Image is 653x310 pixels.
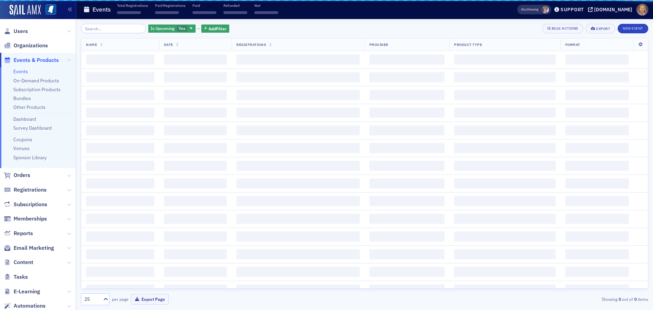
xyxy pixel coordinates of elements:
[454,214,556,224] span: ‌
[14,273,28,281] span: Tasks
[4,56,59,64] a: Events & Products
[81,24,146,33] input: Search…
[14,288,40,295] span: E-Learning
[565,161,629,171] span: ‌
[454,125,556,135] span: ‌
[565,249,629,259] span: ‌
[369,72,445,82] span: ‌
[565,196,629,206] span: ‌
[86,284,154,295] span: ‌
[4,186,47,194] a: Registrations
[14,56,59,64] span: Events & Products
[164,178,227,189] span: ‌
[565,42,580,47] span: Format
[236,161,360,171] span: ‌
[454,161,556,171] span: ‌
[13,154,47,161] a: Sponsor Library
[86,72,154,82] span: ‌
[164,267,227,277] span: ‌
[4,230,33,237] a: Reports
[236,90,360,100] span: ‌
[14,186,47,194] span: Registrations
[464,296,648,302] div: Showing out of items
[155,3,185,8] p: Paid Registrations
[10,5,41,16] a: SailAMX
[4,288,40,295] a: E-Learning
[552,27,578,30] div: Bulk Actions
[565,267,629,277] span: ‌
[164,54,227,65] span: ‌
[236,249,360,259] span: ‌
[454,178,556,189] span: ‌
[14,42,48,49] span: Organizations
[454,54,556,65] span: ‌
[41,4,56,16] a: View Homepage
[633,296,638,302] strong: 0
[236,231,360,242] span: ‌
[236,72,360,82] span: ‌
[560,6,584,13] div: Support
[86,108,154,118] span: ‌
[254,3,278,8] p: Net
[13,86,61,93] a: Subscription Products
[13,136,32,143] a: Coupons
[454,267,556,277] span: ‌
[164,72,227,82] span: ‌
[594,6,632,13] div: [DOMAIN_NAME]
[148,25,196,33] div: Yes
[565,143,629,153] span: ‌
[151,26,174,31] span: Is Upcoming
[617,296,622,302] strong: 0
[131,294,169,305] button: Export Page
[86,125,154,135] span: ‌
[14,302,46,310] span: Automations
[14,28,28,35] span: Users
[14,244,54,252] span: Email Marketing
[84,296,99,303] div: 25
[86,90,154,100] span: ‌
[223,11,247,14] span: ‌
[369,196,445,206] span: ‌
[454,284,556,295] span: ‌
[369,54,445,65] span: ‌
[155,11,179,14] span: ‌
[13,125,52,131] a: Survey Dashboard
[86,214,154,224] span: ‌
[14,172,30,179] span: Orders
[4,302,46,310] a: Automations
[369,42,388,47] span: Provider
[4,259,33,266] a: Content
[13,68,28,75] a: Events
[46,4,56,15] img: SailAMX
[117,11,141,14] span: ‌
[565,214,629,224] span: ‌
[369,284,445,295] span: ‌
[565,284,629,295] span: ‌
[4,42,48,49] a: Organizations
[369,90,445,100] span: ‌
[14,259,33,266] span: Content
[369,214,445,224] span: ‌
[236,196,360,206] span: ‌
[236,125,360,135] span: ‌
[14,201,47,208] span: Subscriptions
[369,108,445,118] span: ‌
[164,161,227,171] span: ‌
[565,90,629,100] span: ‌
[565,54,629,65] span: ‌
[565,108,629,118] span: ‌
[192,3,216,8] p: Paid
[13,116,36,122] a: Dashboard
[117,3,148,8] p: Total Registrations
[14,215,47,223] span: Memberships
[164,125,227,135] span: ‌
[164,231,227,242] span: ‌
[565,72,629,82] span: ‌
[4,215,47,223] a: Memberships
[86,161,154,171] span: ‌
[164,249,227,259] span: ‌
[454,90,556,100] span: ‌
[565,231,629,242] span: ‌
[586,24,615,33] button: Export
[236,284,360,295] span: ‌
